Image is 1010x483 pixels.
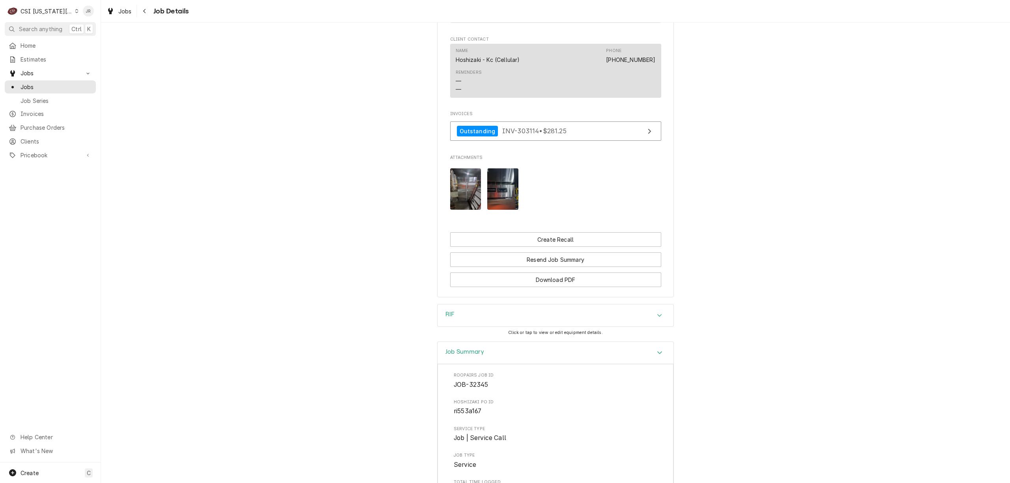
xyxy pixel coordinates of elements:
[456,56,520,64] div: Hoshizaki - Kc (Cellular)
[83,6,94,17] div: Jessica Rentfro's Avatar
[454,434,506,442] span: Job | Service Call
[438,304,673,326] div: Accordion Header
[450,155,661,161] span: Attachments
[5,431,96,444] a: Go to Help Center
[5,39,96,52] a: Home
[454,407,481,415] span: ri553a167
[445,311,454,318] h3: RIF
[450,111,661,145] div: Invoices
[454,380,657,390] span: Roopairs Job ID
[445,348,484,356] h3: Job Summary
[5,121,96,134] a: Purchase Orders
[21,7,73,15] div: CSI [US_STATE][GEOGRAPHIC_DATA]
[456,85,461,93] div: —
[7,6,18,17] div: C
[5,135,96,148] a: Clients
[21,69,80,77] span: Jobs
[450,111,661,117] span: Invoices
[438,342,673,364] button: Accordion Details Expand Trigger
[21,97,92,105] span: Job Series
[438,342,673,364] div: Accordion Header
[454,372,657,379] span: Roopairs Job ID
[450,232,661,247] div: Button Group Row
[5,149,96,162] a: Go to Pricebook
[5,22,96,36] button: Search anythingCtrlK
[21,41,92,50] span: Home
[21,447,91,455] span: What's New
[450,252,661,267] button: Resend Job Summary
[21,433,91,441] span: Help Center
[450,44,661,101] div: Client Contact List
[606,48,621,54] div: Phone
[71,25,82,33] span: Ctrl
[450,162,661,216] span: Attachments
[21,123,92,132] span: Purchase Orders
[118,7,132,15] span: Jobs
[438,304,673,326] button: Accordion Details Expand Trigger
[5,94,96,107] a: Job Series
[103,5,135,18] a: Jobs
[5,444,96,457] a: Go to What's New
[138,5,151,17] button: Navigate back
[450,36,661,101] div: Client Contact
[87,25,91,33] span: K
[454,426,657,443] div: Service Type
[450,272,661,287] button: Download PDF
[454,372,657,389] div: Roopairs Job ID
[454,426,657,432] span: Service Type
[456,48,468,54] div: Name
[450,121,661,141] a: View Invoice
[5,53,96,66] a: Estimates
[454,399,657,405] span: Hoshizaki PO ID
[454,433,657,443] span: Service Type
[450,232,661,247] button: Create Recall
[21,110,92,118] span: Invoices
[21,137,92,145] span: Clients
[456,69,482,76] div: Reminders
[456,69,482,93] div: Reminders
[606,56,655,63] a: [PHONE_NUMBER]
[456,48,520,63] div: Name
[21,83,92,91] span: Jobs
[5,80,96,93] a: Jobs
[454,461,476,468] span: Service
[450,36,661,43] span: Client Contact
[487,168,518,210] img: 98HQEJRJTuKFYzdluAIf
[502,127,567,135] span: INV-303114 • $281.25
[508,330,603,335] span: Click or tap to view or edit equipment details.
[87,469,91,477] span: C
[450,267,661,287] div: Button Group Row
[21,151,80,159] span: Pricebook
[456,77,461,85] div: —
[19,25,62,33] span: Search anything
[450,247,661,267] div: Button Group Row
[450,168,481,210] img: NtpJ2ySRQL2Cpn0lq6yI
[454,407,657,416] span: Hoshizaki PO ID
[5,107,96,120] a: Invoices
[21,470,39,476] span: Create
[21,55,92,63] span: Estimates
[606,48,655,63] div: Phone
[457,126,498,136] div: Outstanding
[450,232,661,287] div: Button Group
[454,399,657,416] div: Hoshizaki PO ID
[437,304,674,327] div: RIF
[454,452,657,459] span: Job Type
[5,67,96,80] a: Go to Jobs
[7,6,18,17] div: CSI Kansas City's Avatar
[450,44,661,98] div: Contact
[83,6,94,17] div: JR
[450,155,661,216] div: Attachments
[454,452,657,469] div: Job Type
[454,460,657,470] span: Job Type
[151,6,189,17] span: Job Details
[454,381,488,388] span: JOB-32345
